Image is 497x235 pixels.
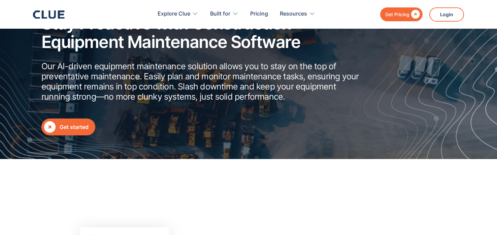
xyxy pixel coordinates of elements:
[409,10,420,19] div: 
[158,3,198,25] div: Explore Clue
[429,7,464,22] a: Login
[41,61,361,102] p: Our AI-driven equipment maintenance solution allows you to stay on the top of preventative mainte...
[280,3,315,25] div: Resources
[44,121,56,133] div: 
[210,3,238,25] div: Built for
[41,119,95,135] a: Get started
[250,3,268,25] a: Pricing
[380,7,423,21] a: Get Pricing
[385,10,409,19] div: Get Pricing
[60,123,89,131] div: Get started
[158,3,190,25] div: Explore Clue
[210,3,230,25] div: Built for
[41,14,361,51] h2: Stay Proactive with Construction Equipment Maintenance Software
[280,3,307,25] div: Resources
